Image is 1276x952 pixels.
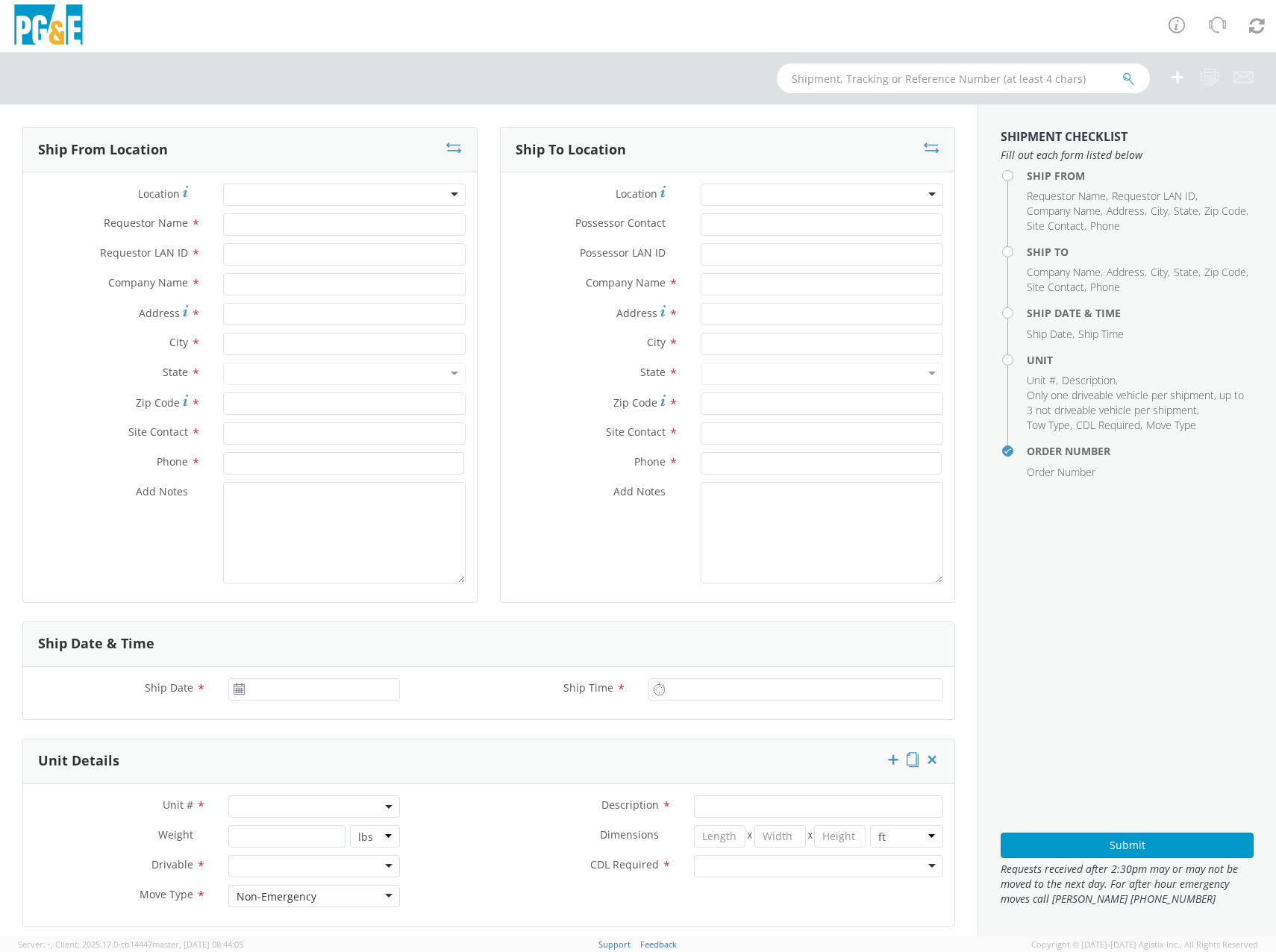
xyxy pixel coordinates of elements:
li: , [1076,418,1142,433]
span: Phone [1090,280,1120,294]
li: , [1204,204,1248,219]
span: Location [616,187,657,201]
img: pge-logo-06675f144f4cfa6a6814.png [11,4,86,48]
span: X [745,825,754,848]
input: Length [694,825,745,848]
li: , [1107,204,1147,219]
span: Move Type [1146,418,1196,432]
h3: Ship To Location [516,143,626,157]
span: Site Contact [606,425,666,439]
span: Requestor Name [104,216,188,230]
span: Description [601,798,659,812]
button: Submit [1001,833,1254,858]
span: Unit # [1027,373,1056,387]
span: Description [1062,373,1116,387]
span: Company Name [586,275,666,289]
input: Shipment, Tracking or Reference Number (at least 4 chars) [777,63,1150,93]
span: Requestor LAN ID [1112,189,1195,203]
input: Width [754,825,806,848]
h4: Ship From [1027,170,1254,181]
h3: Ship From Location [38,143,168,157]
span: City [1151,265,1168,279]
span: Ship Date [1027,327,1072,341]
span: Address [139,306,180,320]
span: Requestor LAN ID [100,245,188,260]
input: Height [814,825,866,848]
span: Order Number [1027,465,1095,479]
li: , [1151,204,1170,219]
li: , [1174,265,1201,280]
span: Possessor Contact [575,216,666,230]
span: Ship Time [563,680,613,695]
span: Ship Date [145,680,193,695]
a: Feedback [640,939,677,950]
span: , [51,939,53,950]
span: master, [DATE] 08:44:05 [152,939,243,950]
span: Add Notes [613,484,666,498]
span: State [640,365,666,379]
h3: Ship Date & Time [38,636,154,651]
span: City [1151,204,1168,218]
span: Weight [158,827,193,842]
span: Address [616,306,657,320]
span: Add Notes [136,484,188,498]
span: Client: 2025.17.0-cb14447 [55,939,243,950]
a: Support [598,939,631,950]
span: Ship Time [1078,327,1124,341]
span: Address [1107,265,1145,279]
li: , [1027,418,1072,433]
span: Site Contact [1027,280,1084,294]
span: Company Name [108,275,188,289]
li: , [1027,219,1086,234]
span: Only one driveable vehicle per shipment, up to 3 not driveable vehicle per shipment [1027,388,1244,417]
span: Copyright © [DATE]-[DATE] Agistix Inc., All Rights Reserved [1031,939,1258,951]
span: X [806,825,815,848]
span: Site Contact [1027,219,1084,233]
span: Server: - [18,939,53,950]
span: Tow Type [1027,418,1070,432]
span: Requests received after 2:30pm may or may not be moved to the next day. For after hour emergency ... [1001,862,1254,906]
span: State [163,365,188,379]
span: State [1174,265,1198,279]
li: , [1107,265,1147,280]
span: CDL Required [1076,418,1140,432]
span: Zip Code [613,395,657,410]
span: Requestor Name [1027,189,1106,203]
h3: Unit Details [38,754,119,768]
li: , [1204,265,1248,280]
h4: Ship Date & Time [1027,307,1254,319]
span: Location [138,187,180,201]
li: , [1027,265,1103,280]
li: , [1027,388,1250,418]
li: , [1027,204,1103,219]
span: CDL Required [590,857,659,871]
span: Company Name [1027,265,1101,279]
h4: Unit [1027,354,1254,366]
span: Site Contact [128,425,188,439]
li: , [1062,373,1118,388]
h4: Order Number [1027,445,1254,457]
span: Phone [157,454,188,469]
li: , [1027,280,1086,295]
span: Zip Code [1204,204,1246,218]
li: , [1027,327,1075,342]
span: Phone [1090,219,1120,233]
span: State [1174,204,1198,218]
span: Possessor LAN ID [580,245,666,260]
li: , [1174,204,1201,219]
span: Dimensions [600,827,659,842]
span: Move Type [140,887,193,901]
li: , [1151,265,1170,280]
li: , [1027,373,1058,388]
span: Zip Code [1204,265,1246,279]
li: , [1027,189,1108,204]
span: Zip Code [136,395,180,410]
span: City [169,335,188,349]
span: Unit # [163,798,193,812]
span: City [647,335,666,349]
span: Phone [634,454,666,469]
span: Fill out each form listed below [1001,148,1254,163]
h4: Ship To [1027,246,1254,257]
span: Address [1107,204,1145,218]
span: Company Name [1027,204,1101,218]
